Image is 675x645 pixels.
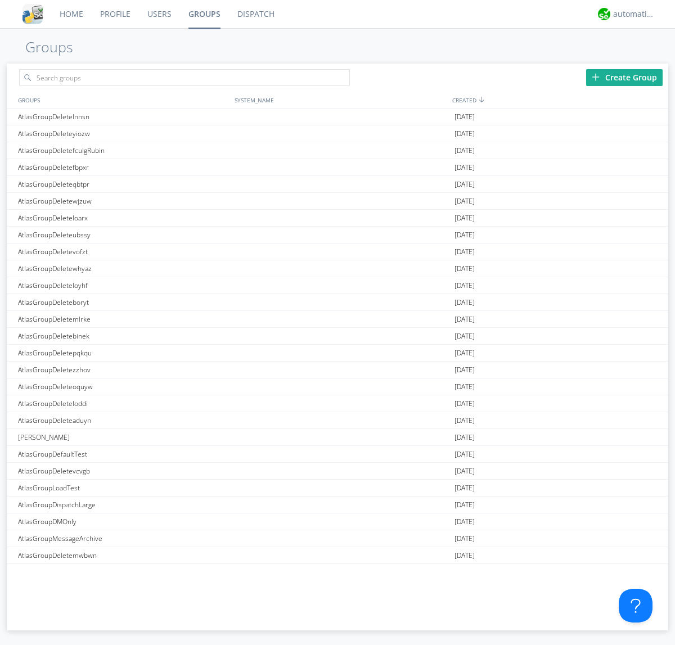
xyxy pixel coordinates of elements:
a: [PERSON_NAME][DATE] [7,564,668,581]
span: [DATE] [454,125,475,142]
span: [DATE] [454,378,475,395]
span: [DATE] [454,311,475,328]
div: AtlasGroupDeleteboryt [15,294,232,310]
span: [DATE] [454,513,475,530]
a: AtlasGroupDeletemlrke[DATE] [7,311,668,328]
div: AtlasGroupLoadTest [15,480,232,496]
a: AtlasGroupDeletevcvgb[DATE] [7,463,668,480]
span: [DATE] [454,243,475,260]
a: AtlasGroupDeletepqkqu[DATE] [7,345,668,362]
div: CREATED [449,92,668,108]
div: AtlasGroupDeletewhyaz [15,260,232,277]
a: AtlasGroupDeletewjzuw[DATE] [7,193,668,210]
span: [DATE] [454,463,475,480]
a: AtlasGroupDeletezzhov[DATE] [7,362,668,378]
div: AtlasGroupDeleteloyhf [15,277,232,294]
span: [DATE] [454,260,475,277]
img: d2d01cd9b4174d08988066c6d424eccd [598,8,610,20]
iframe: Toggle Customer Support [619,589,652,623]
span: [DATE] [454,345,475,362]
a: AtlasGroupDeleteloarx[DATE] [7,210,668,227]
span: [DATE] [454,446,475,463]
span: [DATE] [454,193,475,210]
a: AtlasGroupDeleteloddi[DATE] [7,395,668,412]
div: [PERSON_NAME] [15,429,232,445]
div: AtlasGroupDeletepqkqu [15,345,232,361]
span: [DATE] [454,547,475,564]
div: AtlasGroupMessageArchive [15,530,232,547]
a: AtlasGroupDispatchLarge[DATE] [7,497,668,513]
div: AtlasGroupDeletefculgRubin [15,142,232,159]
div: AtlasGroupDeleteubssy [15,227,232,243]
span: [DATE] [454,412,475,429]
span: [DATE] [454,480,475,497]
span: [DATE] [454,176,475,193]
div: AtlasGroupDeleteaduyn [15,412,232,429]
div: AtlasGroupDMOnly [15,513,232,530]
a: AtlasGroupDeletewhyaz[DATE] [7,260,668,277]
div: AtlasGroupDeletemwbwn [15,547,232,563]
a: [PERSON_NAME][DATE] [7,429,668,446]
span: [DATE] [454,564,475,581]
span: [DATE] [454,362,475,378]
span: [DATE] [454,159,475,176]
span: [DATE] [454,497,475,513]
a: AtlasGroupDeletefculgRubin[DATE] [7,142,668,159]
a: AtlasGroupDeleteyiozw[DATE] [7,125,668,142]
span: [DATE] [454,328,475,345]
div: [PERSON_NAME] [15,564,232,580]
div: AtlasGroupDeletezzhov [15,362,232,378]
div: AtlasGroupDeleteoquyw [15,378,232,395]
span: [DATE] [454,429,475,446]
div: AtlasGroupDefaultTest [15,446,232,462]
div: AtlasGroupDeleteloddi [15,395,232,412]
span: [DATE] [454,395,475,412]
div: AtlasGroupDeleteqbtpr [15,176,232,192]
a: AtlasGroupDeleteubssy[DATE] [7,227,668,243]
a: AtlasGroupDeletevofzt[DATE] [7,243,668,260]
a: AtlasGroupMessageArchive[DATE] [7,530,668,547]
div: GROUPS [15,92,229,108]
div: AtlasGroupDeletevcvgb [15,463,232,479]
div: AtlasGroupDeleteyiozw [15,125,232,142]
div: AtlasGroupDeleteloarx [15,210,232,226]
span: [DATE] [454,109,475,125]
div: AtlasGroupDeletemlrke [15,311,232,327]
a: AtlasGroupDeletefbpxr[DATE] [7,159,668,176]
a: AtlasGroupDefaultTest[DATE] [7,446,668,463]
a: AtlasGroupDeletebinek[DATE] [7,328,668,345]
span: [DATE] [454,227,475,243]
img: plus.svg [592,73,600,81]
span: [DATE] [454,530,475,547]
a: AtlasGroupDeleteaduyn[DATE] [7,412,668,429]
span: [DATE] [454,210,475,227]
a: AtlasGroupDeletemwbwn[DATE] [7,547,668,564]
a: AtlasGroupLoadTest[DATE] [7,480,668,497]
div: AtlasGroupDeletewjzuw [15,193,232,209]
span: [DATE] [454,294,475,311]
div: AtlasGroupDeletefbpxr [15,159,232,175]
div: SYSTEM_NAME [232,92,449,108]
img: cddb5a64eb264b2086981ab96f4c1ba7 [22,4,43,24]
div: AtlasGroupDeletebinek [15,328,232,344]
a: AtlasGroupDMOnly[DATE] [7,513,668,530]
div: AtlasGroupDeletevofzt [15,243,232,260]
a: AtlasGroupDeleteboryt[DATE] [7,294,668,311]
span: [DATE] [454,277,475,294]
a: AtlasGroupDeleteqbtpr[DATE] [7,176,668,193]
input: Search groups [19,69,350,86]
div: AtlasGroupDispatchLarge [15,497,232,513]
a: AtlasGroupDeleteoquyw[DATE] [7,378,668,395]
span: [DATE] [454,142,475,159]
a: AtlasGroupDeleteloyhf[DATE] [7,277,668,294]
div: Create Group [586,69,663,86]
a: AtlasGroupDeletelnnsn[DATE] [7,109,668,125]
div: automation+atlas [613,8,655,20]
div: AtlasGroupDeletelnnsn [15,109,232,125]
